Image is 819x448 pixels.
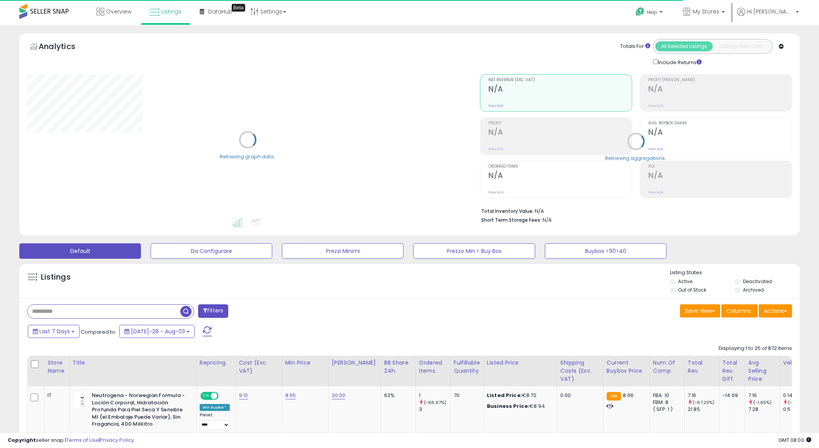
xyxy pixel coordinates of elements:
button: All Selected Listings [655,41,713,51]
div: Repricing [200,359,232,367]
button: Save View [680,304,720,317]
div: 7.16 [748,392,780,399]
h5: Listings [41,272,71,283]
button: Buybox <90>40 [545,243,666,259]
a: 8.65 [285,392,296,399]
label: Active [678,278,692,285]
div: Displaying 1 to 25 of 872 items [719,345,792,352]
small: FBA [607,392,621,400]
a: Hi [PERSON_NAME] [737,8,799,25]
div: Retrieving graph data.. [220,153,276,160]
span: Help [647,9,657,15]
div: Preset: [200,412,230,430]
label: Archived [743,287,764,293]
div: Win BuyBox * [200,404,230,411]
div: 21.85 [688,406,719,413]
div: 3 [419,406,450,413]
button: [DATE]-28 - Aug-03 [119,325,195,338]
div: Retrieving aggregations.. [605,154,667,161]
button: Prezzi Minimi [282,243,404,259]
div: FBA: 10 [653,392,678,399]
span: Columns [726,307,751,315]
div: Total Rev. [688,359,716,375]
b: Business Price: [487,402,529,410]
div: Store Name [47,359,66,375]
div: Current Buybox Price [607,359,646,375]
button: Filters [198,304,228,318]
b: Listed Price: [487,392,522,399]
div: Num of Comp. [653,359,681,375]
div: 70 [454,392,478,399]
div: €8.94 [487,403,551,410]
div: Title [73,359,193,367]
div: Total Rev. Diff. [722,359,742,383]
span: My Stores [693,8,719,15]
a: 9.10 [239,392,248,399]
span: 2025-08-11 08:03 GMT [778,436,811,444]
strong: Copyright [8,436,36,444]
h5: Analytics [39,41,90,54]
label: Out of Stock [678,287,706,293]
div: -14.69 [722,392,739,399]
i: Get Help [635,7,645,17]
div: Listed Price [487,359,554,367]
button: Da Configurare [151,243,272,259]
div: Include Returns [647,58,711,66]
div: 0.14 [783,392,814,399]
div: Shipping Costs (Exc. VAT) [560,359,600,383]
button: Default [19,243,141,259]
button: Listings With Cost [712,41,770,51]
div: 1 [419,392,450,399]
div: Avg Selling Price [748,359,777,383]
div: seller snap | | [8,437,134,444]
div: 7.16 [688,392,719,399]
div: Ordered Items [419,359,447,375]
span: 8.66 [623,392,634,399]
span: Compared to: [81,328,116,336]
a: Terms of Use [66,436,99,444]
button: Columns [721,304,758,317]
div: [PERSON_NAME] [332,359,378,367]
div: BB Share 24h. [384,359,412,375]
div: Min Price [285,359,325,367]
span: DataHub [208,8,232,15]
div: Velocity [783,359,811,367]
span: Listings [161,8,181,15]
div: €8.72 [487,392,551,399]
a: 20.00 [332,392,346,399]
span: Overview [106,8,131,15]
div: FBM: 8 [653,399,678,406]
b: Neutrogena - Norwegian Formula - Loción Corporal, Hidratación Profunda Para Piel Seca Y Sensible ... [92,392,186,430]
button: Actions [759,304,792,317]
div: Totals For [620,43,650,50]
div: 63% [384,392,410,399]
div: 7.28 [748,406,780,413]
div: Cost (Exc. VAT) [239,359,279,375]
img: 31r8POodpZL._SL40_.jpg [75,392,90,407]
small: (-66.67%) [424,399,446,406]
p: Listing States: [670,269,800,277]
span: Hi [PERSON_NAME] [747,8,794,15]
button: Last 7 Days [28,325,80,338]
small: (-67.23%) [693,399,714,406]
span: Last 7 Days [39,328,70,335]
div: IT [47,392,63,399]
span: ON [201,393,211,399]
div: 0.5 [783,406,814,413]
div: 0.00 [560,392,597,399]
div: Tooltip anchor [232,4,245,12]
a: Privacy Policy [100,436,134,444]
small: (-1.65%) [753,399,772,406]
div: ( SFP: 1 ) [653,406,678,413]
button: Prezzo Min < Buy Box [413,243,535,259]
a: Help [629,1,670,25]
span: OFF [217,393,230,399]
div: Fulfillable Quantity [454,359,480,375]
small: (-72%) [788,399,803,406]
span: [DATE]-28 - Aug-03 [131,328,185,335]
label: Deactivated [743,278,772,285]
